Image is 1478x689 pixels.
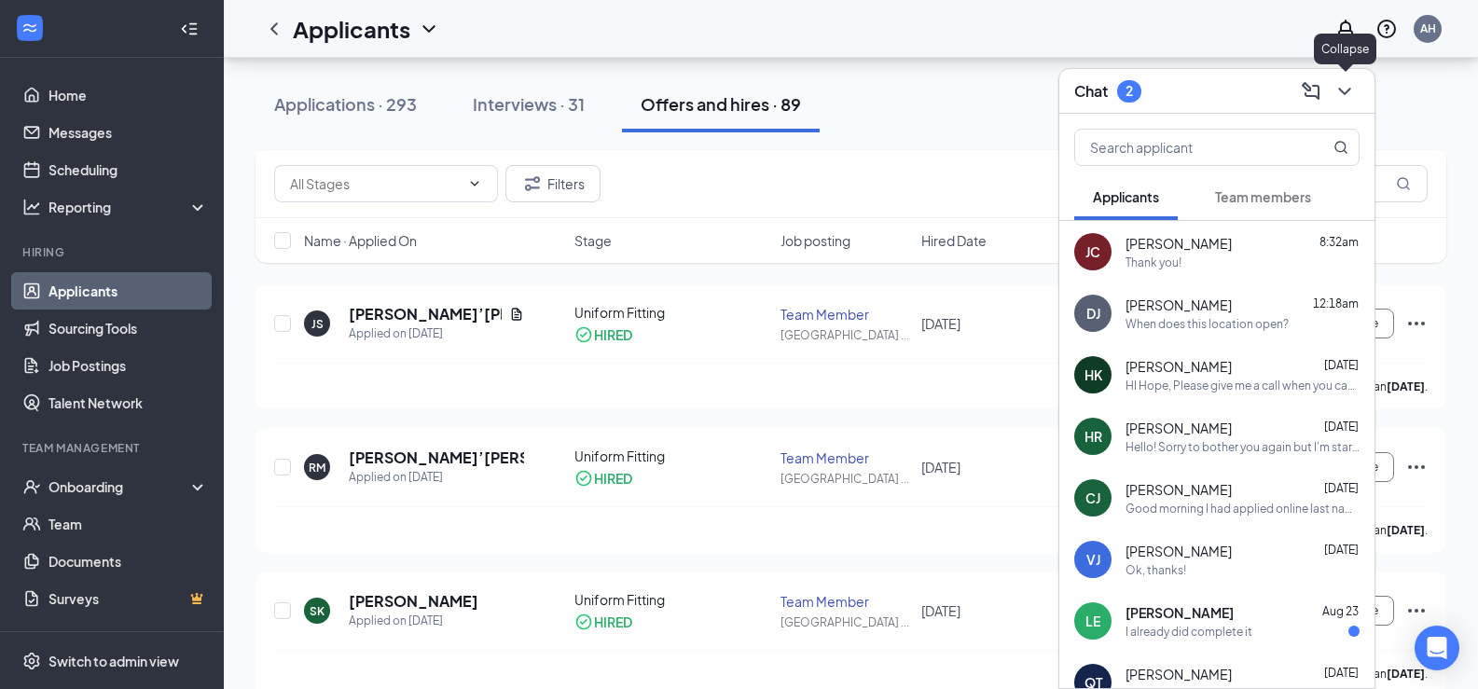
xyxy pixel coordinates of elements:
div: HIRED [594,325,632,344]
span: Aug 23 [1322,604,1359,618]
input: All Stages [290,173,460,194]
svg: ChevronLeft [263,18,285,40]
div: JS [311,316,324,332]
svg: CheckmarkCircle [574,613,593,631]
span: Applicants [1093,188,1159,205]
div: When does this location open? [1126,316,1289,332]
span: [PERSON_NAME] [1126,296,1232,314]
div: Thank you! [1126,255,1181,270]
button: ChevronDown [1330,76,1360,106]
div: CJ [1085,489,1100,507]
span: [DATE] [1324,420,1359,434]
span: 8:32am [1319,235,1359,249]
a: Team [48,505,208,543]
div: Onboarding [48,477,192,496]
div: Good morning I had applied online last name is [PERSON_NAME]. plz and thank you [1126,501,1360,517]
span: [PERSON_NAME] [1126,419,1232,437]
span: Stage [574,231,612,250]
div: [GEOGRAPHIC_DATA] ... [780,327,910,343]
a: Documents [48,543,208,580]
input: Search applicant [1075,130,1296,165]
div: Uniform Fitting [574,303,769,322]
div: Uniform Fitting [574,590,769,609]
div: Ok, thanks! [1126,562,1186,578]
div: 2 [1126,83,1133,99]
div: HR [1084,427,1102,446]
svg: Ellipses [1405,599,1428,622]
div: [GEOGRAPHIC_DATA] ... [780,471,910,487]
svg: Collapse [180,20,199,38]
div: Applications · 293 [274,92,417,116]
span: [PERSON_NAME] [1126,234,1232,253]
b: [DATE] [1387,667,1425,681]
a: Messages [48,114,208,151]
span: Name · Applied On [304,231,417,250]
div: Team Member [780,592,910,611]
h1: Applicants [293,13,410,45]
span: Hired Date [921,231,987,250]
div: Applied on [DATE] [349,612,478,630]
svg: ChevronDown [467,176,482,191]
div: HI Hope, Please give me a call when you can. My number is [PHONE_NUMBER] [1126,378,1360,393]
div: Team Management [22,440,204,456]
span: [DATE] [1324,543,1359,557]
div: Switch to admin view [48,652,179,670]
div: Hiring [22,244,204,260]
b: [DATE] [1387,379,1425,393]
div: Applied on [DATE] [349,468,524,487]
span: [DATE] [921,315,960,332]
svg: Filter [521,172,544,195]
div: I already did complete it [1126,624,1252,640]
a: Applicants [48,272,208,310]
div: Uniform Fitting [574,447,769,465]
span: [DATE] [921,459,960,475]
div: HK [1084,365,1102,384]
div: Hello! Sorry to bother you again but I'm starting college next week and was if there was a link t... [1126,439,1360,455]
span: Team members [1215,188,1311,205]
span: [PERSON_NAME] [1126,603,1234,622]
svg: MagnifyingGlass [1396,176,1411,191]
div: SK [310,603,325,619]
div: Team Member [780,448,910,467]
span: [PERSON_NAME] [1126,357,1232,376]
span: Job posting [780,231,850,250]
svg: ChevronDown [1333,80,1356,103]
a: SurveysCrown [48,580,208,617]
span: [DATE] [1324,481,1359,495]
div: AH [1420,21,1436,36]
span: [PERSON_NAME] [1126,480,1232,499]
span: [PERSON_NAME] [1126,665,1232,683]
h5: [PERSON_NAME]’[PERSON_NAME] [349,304,502,324]
a: Home [48,76,208,114]
div: [GEOGRAPHIC_DATA] ... [780,614,910,630]
div: Applied on [DATE] [349,324,524,343]
button: Filter Filters [505,165,601,202]
svg: CheckmarkCircle [574,325,593,344]
svg: Ellipses [1405,456,1428,478]
a: Sourcing Tools [48,310,208,347]
div: VJ [1086,550,1100,569]
span: [DATE] [1324,358,1359,372]
div: HIRED [594,613,632,631]
div: Collapse [1314,34,1376,64]
svg: Document [509,307,524,322]
div: JC [1085,242,1100,261]
svg: QuestionInfo [1375,18,1398,40]
a: Talent Network [48,384,208,421]
div: Open Intercom Messenger [1415,626,1459,670]
div: Team Member [780,305,910,324]
span: [PERSON_NAME] [1126,542,1232,560]
svg: CheckmarkCircle [574,469,593,488]
div: LE [1085,612,1100,630]
svg: ComposeMessage [1300,80,1322,103]
span: 12:18am [1313,296,1359,310]
a: Scheduling [48,151,208,188]
div: Offers and hires · 89 [641,92,801,116]
h5: [PERSON_NAME]’[PERSON_NAME] [349,448,524,468]
div: RM [309,460,325,475]
svg: Notifications [1334,18,1357,40]
div: HIRED [594,469,632,488]
div: Reporting [48,198,209,216]
svg: ChevronDown [418,18,440,40]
